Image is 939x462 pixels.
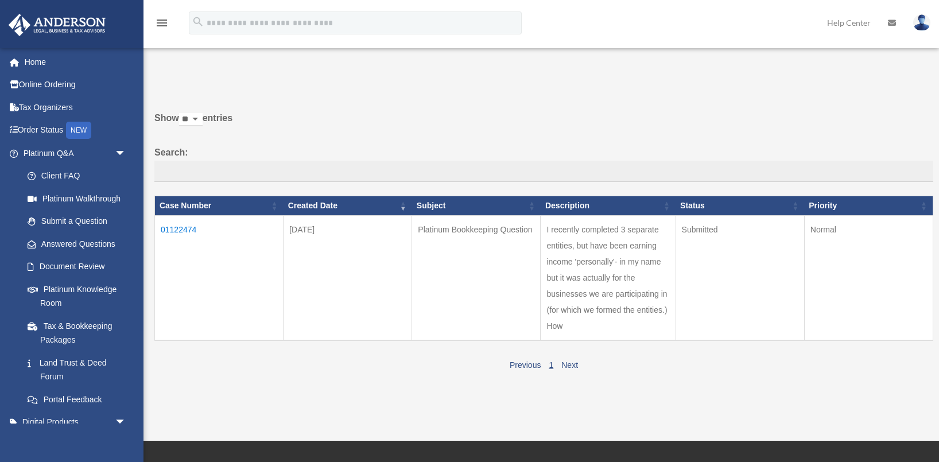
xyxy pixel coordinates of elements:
[154,110,933,138] label: Show entries
[8,96,143,119] a: Tax Organizers
[510,360,541,370] a: Previous
[16,315,138,351] a: Tax & Bookkeeping Packages
[155,216,284,341] td: 01122474
[8,142,138,165] a: Platinum Q&Aarrow_drop_down
[16,278,138,315] a: Platinum Knowledge Room
[5,14,109,36] img: Anderson Advisors Platinum Portal
[192,15,204,28] i: search
[8,411,143,434] a: Digital Productsarrow_drop_down
[115,142,138,165] span: arrow_drop_down
[154,161,933,183] input: Search:
[913,14,930,31] img: User Pic
[115,411,138,434] span: arrow_drop_down
[155,20,169,30] a: menu
[412,196,541,216] th: Subject: activate to sort column ascending
[8,73,143,96] a: Online Ordering
[284,216,412,341] td: [DATE]
[804,216,933,341] td: Normal
[8,51,143,73] a: Home
[16,165,138,188] a: Client FAQ
[155,196,284,216] th: Case Number: activate to sort column ascending
[16,232,132,255] a: Answered Questions
[284,196,412,216] th: Created Date: activate to sort column ascending
[16,351,138,388] a: Land Trust & Deed Forum
[154,145,933,183] label: Search:
[16,255,138,278] a: Document Review
[541,216,676,341] td: I recently completed 3 separate entities, but have been earning income 'personally'- in my name b...
[155,16,169,30] i: menu
[676,216,804,341] td: Submitted
[16,187,138,210] a: Platinum Walkthrough
[412,216,541,341] td: Platinum Bookkeeping Question
[676,196,804,216] th: Status: activate to sort column ascending
[16,388,138,411] a: Portal Feedback
[179,113,203,126] select: Showentries
[549,360,553,370] a: 1
[541,196,676,216] th: Description: activate to sort column ascending
[66,122,91,139] div: NEW
[16,210,138,233] a: Submit a Question
[8,119,143,142] a: Order StatusNEW
[561,360,578,370] a: Next
[804,196,933,216] th: Priority: activate to sort column ascending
